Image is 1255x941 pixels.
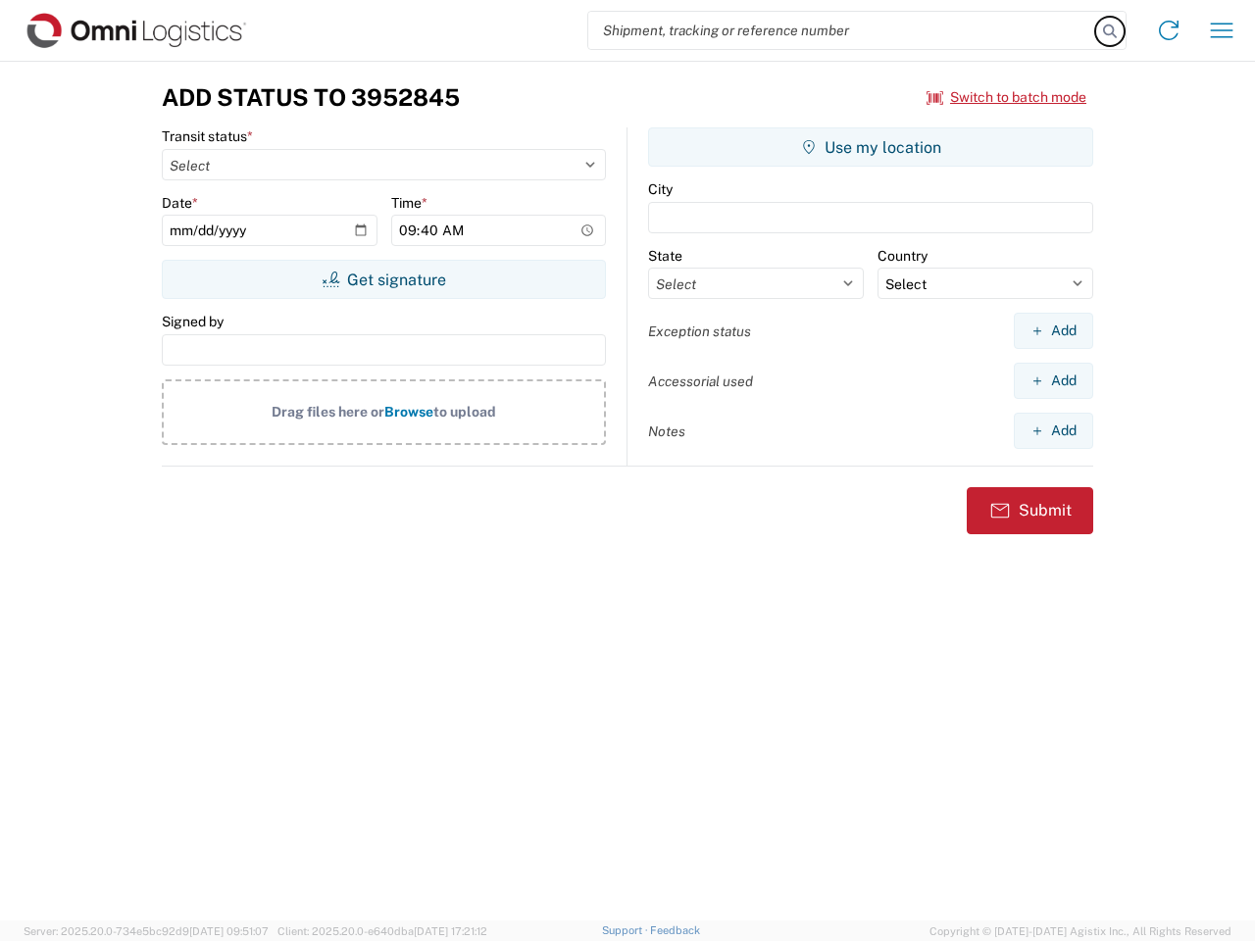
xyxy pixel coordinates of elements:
[1014,413,1093,449] button: Add
[162,194,198,212] label: Date
[24,925,269,937] span: Server: 2025.20.0-734e5bc92d9
[648,127,1093,167] button: Use my location
[272,404,384,420] span: Drag files here or
[967,487,1093,534] button: Submit
[602,924,651,936] a: Support
[648,422,685,440] label: Notes
[588,12,1096,49] input: Shipment, tracking or reference number
[648,322,751,340] label: Exception status
[650,924,700,936] a: Feedback
[929,922,1231,940] span: Copyright © [DATE]-[DATE] Agistix Inc., All Rights Reserved
[648,372,753,390] label: Accessorial used
[162,313,224,330] label: Signed by
[384,404,433,420] span: Browse
[414,925,487,937] span: [DATE] 17:21:12
[1014,363,1093,399] button: Add
[1014,313,1093,349] button: Add
[162,260,606,299] button: Get signature
[162,83,460,112] h3: Add Status to 3952845
[277,925,487,937] span: Client: 2025.20.0-e640dba
[433,404,496,420] span: to upload
[927,81,1086,114] button: Switch to batch mode
[878,247,928,265] label: Country
[189,925,269,937] span: [DATE] 09:51:07
[648,247,682,265] label: State
[648,180,673,198] label: City
[162,127,253,145] label: Transit status
[391,194,427,212] label: Time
